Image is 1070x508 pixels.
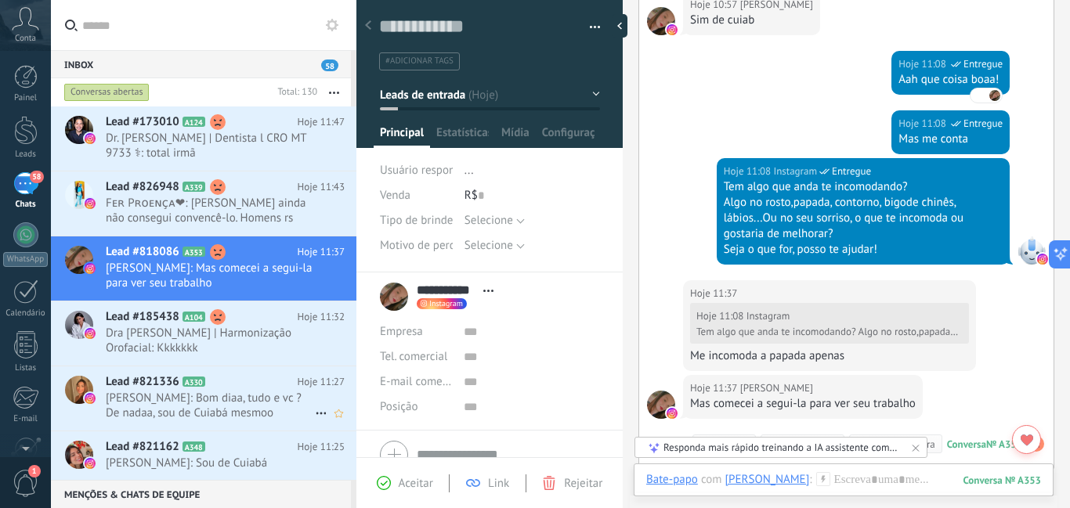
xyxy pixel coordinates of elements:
span: Dr. [PERSON_NAME] | Dentista l CRO MT 9733 ⚕: total irmã [106,131,315,160]
span: Selecione [465,238,513,253]
button: Selecione [465,208,525,233]
span: Lívia Maria [740,380,813,396]
div: Tem algo que anda te incomodando? [724,179,1003,195]
button: Selecione [465,233,525,258]
span: Entregue [963,56,1003,72]
div: Sim de cuiab [690,13,813,28]
button: Tel. comercial [380,344,447,369]
div: Calendário [3,308,49,319]
span: Rejeitar [564,476,602,491]
img: instagram.svg [85,458,96,469]
div: WhatsApp [3,252,48,267]
a: Lead #185438 A104 Hoje 11:32 Dra [PERSON_NAME] | Harmonização Orofacial: Kkkkkkk [51,301,356,366]
span: Aceitar [399,476,433,491]
span: Mídia [501,125,530,148]
div: Motivo de perda [380,233,453,258]
span: A104 [183,312,205,322]
img: instagram.svg [85,198,96,209]
div: Aah que coisa boaa! [898,72,1003,88]
span: Tipo de brinde [380,214,453,226]
div: Mas comecei a segui-la para ver seu trabalho [690,396,916,412]
span: Link [488,476,509,491]
span: A348 [183,441,205,452]
span: Instagram [746,309,790,322]
img: instagram.svg [85,328,96,339]
span: Estatísticas [436,125,489,148]
div: Tem algo que anda te incomodando? Algo no rosto,papada, contorno, bigode chinês, lábios...Ou no s... [696,326,959,338]
div: Hoje 11:37 [690,286,740,301]
div: Inbox [51,50,351,78]
span: 58 [30,171,43,183]
span: Hoje 11:25 [298,439,345,455]
div: Responda mais rápido treinando a IA assistente com sua fonte de dados [663,441,900,454]
button: E-mail comercial [380,369,452,395]
span: Lead #185438 [106,309,179,325]
div: 353 [963,474,1041,487]
span: [PERSON_NAME]: Bom diaa, tudo e vc ? De nadaa, sou de Cuiabá mesmoo [106,391,315,420]
div: Mas me conta [898,132,1003,147]
div: Conversas abertas [64,83,150,102]
div: Chats [3,200,49,210]
span: Tel. comercial [380,349,447,364]
span: A330 [183,376,205,387]
span: Instagram [773,164,817,179]
span: Instagram [1018,236,1046,265]
img: instagram.svg [85,263,96,274]
div: № A353 [986,438,1022,451]
span: Lívia Maria [647,391,675,419]
div: Usuário responsável [380,158,453,183]
div: Conversa [947,438,986,451]
span: A353 [183,247,205,257]
span: com [701,472,722,488]
a: Lead #821336 A330 Hoje 11:27 [PERSON_NAME]: Bom diaa, tudo e vc ? De nadaa, sou de Cuiabá mesmoo [51,366,356,431]
a: Lead #826948 A339 Hoje 11:43 Fᴇʀ Pʀᴏᴇɴᴄ̧ᴀ❤: [PERSON_NAME] ainda não consegui convencê-lo. Homens rs [51,171,356,236]
span: Lead #821336 [106,374,179,390]
span: Lívia Maria [647,7,675,35]
div: Hoje 11:37 [690,380,740,396]
div: Algo no rosto,papada, contorno, bigode chinês, lábios...Ou no seu sorriso, o que te incomoda ou g... [724,195,1003,242]
span: A339 [183,182,205,192]
div: Menções & Chats de equipe [51,480,351,508]
span: Fᴇʀ Pʀᴏᴇɴᴄ̧ᴀ❤: [PERSON_NAME] ainda não consegui convencê-lo. Homens rs [106,196,315,225]
a: Lead #818086 A353 Hoje 11:37 [PERSON_NAME]: Mas comecei a segui-la para ver seu trabalho [51,236,356,301]
div: Lívia Maria [725,472,810,486]
span: Selecione [465,213,513,228]
span: Lead #173010 [106,114,179,130]
span: 58 [321,59,338,71]
div: Hoje 11:08 [898,56,949,72]
span: Lead #821162 [106,439,179,455]
span: Hoje 11:27 [298,374,345,390]
span: Lead #826948 [106,179,179,195]
span: E-mail comercial [380,374,464,389]
div: Empresa [380,319,452,344]
span: Configurações [542,125,595,148]
span: Hoje 11:47 [298,114,345,130]
span: #adicionar tags [385,56,454,67]
span: 1 [28,465,41,477]
img: instagram.svg [85,133,96,144]
span: Conta [15,34,36,44]
span: ... [465,163,474,178]
span: [PERSON_NAME]: Sou de Cuiabá [106,456,315,470]
span: Venda [380,188,410,203]
div: R$ [465,183,600,208]
div: Hoje 11:08 [724,164,774,179]
span: Principal [380,125,424,148]
span: Posição [380,401,418,413]
img: instagram.svg [85,393,96,404]
span: Usuário responsável [380,163,481,178]
span: Hoje 11:43 [298,179,345,195]
div: ocultar [612,14,627,38]
div: Venda [380,183,453,208]
img: instagram.svg [667,24,678,35]
span: Hoje 11:32 [298,309,345,325]
div: Painel [3,93,49,103]
div: Posição [380,395,452,420]
span: Entregue [963,116,1003,132]
div: E-mail [3,414,49,424]
button: Mais [317,78,351,106]
span: : [809,472,812,488]
div: Leads [3,150,49,160]
span: Lívia Maria [989,89,1001,102]
span: Lead #818086 [106,244,179,260]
